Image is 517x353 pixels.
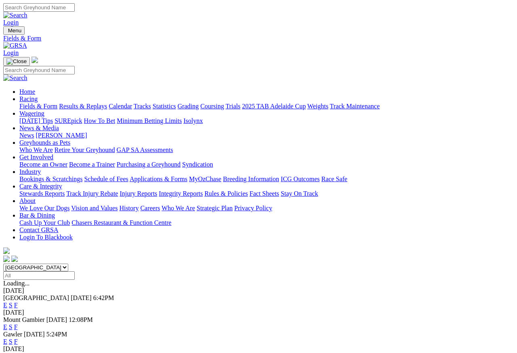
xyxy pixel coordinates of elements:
[3,331,22,338] span: Gawler
[19,168,41,175] a: Industry
[19,190,514,197] div: Care & Integrity
[19,219,70,226] a: Cash Up Your Club
[19,103,514,110] div: Racing
[19,161,514,168] div: Get Involved
[109,103,132,110] a: Calendar
[140,205,160,211] a: Careers
[3,19,19,26] a: Login
[153,103,176,110] a: Statistics
[55,146,115,153] a: Retire Your Greyhound
[9,323,13,330] a: S
[9,338,13,345] a: S
[3,316,45,323] span: Mount Gambier
[223,175,279,182] a: Breeding Information
[3,66,75,74] input: Search
[19,88,35,95] a: Home
[32,57,38,63] img: logo-grsa-white.png
[55,117,82,124] a: SUREpick
[281,190,318,197] a: Stay On Track
[3,323,7,330] a: E
[19,125,59,131] a: News & Media
[189,175,221,182] a: MyOzChase
[19,103,57,110] a: Fields & Form
[3,12,27,19] img: Search
[36,132,87,139] a: [PERSON_NAME]
[46,316,67,323] span: [DATE]
[84,175,128,182] a: Schedule of Fees
[242,103,306,110] a: 2025 TAB Adelaide Cup
[19,117,514,125] div: Wagering
[19,132,34,139] a: News
[84,117,116,124] a: How To Bet
[19,205,514,212] div: About
[120,190,157,197] a: Injury Reports
[19,197,36,204] a: About
[3,294,69,301] span: [GEOGRAPHIC_DATA]
[117,117,182,124] a: Minimum Betting Limits
[19,154,53,161] a: Get Involved
[19,139,70,146] a: Greyhounds as Pets
[117,161,181,168] a: Purchasing a Greyhound
[3,345,514,353] div: [DATE]
[19,212,55,219] a: Bar & Dining
[281,175,319,182] a: ICG Outcomes
[234,205,272,211] a: Privacy Policy
[8,27,21,34] span: Menu
[3,57,30,66] button: Toggle navigation
[9,302,13,309] a: S
[307,103,328,110] a: Weights
[117,146,173,153] a: GAP SA Assessments
[162,205,195,211] a: Who We Are
[19,110,44,117] a: Wagering
[183,117,203,124] a: Isolynx
[182,161,213,168] a: Syndication
[46,331,67,338] span: 5:24PM
[59,103,107,110] a: Results & Replays
[19,183,62,190] a: Care & Integrity
[3,42,27,49] img: GRSA
[3,309,514,316] div: [DATE]
[19,146,53,153] a: Who We Are
[3,256,10,262] img: facebook.svg
[3,26,25,35] button: Toggle navigation
[19,175,514,183] div: Industry
[11,256,18,262] img: twitter.svg
[330,103,380,110] a: Track Maintenance
[71,205,118,211] a: Vision and Values
[14,302,18,309] a: F
[200,103,224,110] a: Coursing
[3,338,7,345] a: E
[3,271,75,280] input: Select date
[24,331,45,338] span: [DATE]
[71,219,171,226] a: Chasers Restaurant & Function Centre
[204,190,248,197] a: Rules & Policies
[19,219,514,226] div: Bar & Dining
[3,280,29,287] span: Loading...
[250,190,279,197] a: Fact Sheets
[197,205,233,211] a: Strategic Plan
[3,3,75,12] input: Search
[178,103,199,110] a: Grading
[93,294,114,301] span: 6:42PM
[3,302,7,309] a: E
[19,175,82,182] a: Bookings & Scratchings
[66,190,118,197] a: Track Injury Rebate
[14,323,18,330] a: F
[3,35,514,42] a: Fields & Form
[19,146,514,154] div: Greyhounds as Pets
[130,175,187,182] a: Applications & Forms
[159,190,203,197] a: Integrity Reports
[321,175,347,182] a: Race Safe
[225,103,240,110] a: Trials
[71,294,92,301] span: [DATE]
[14,338,18,345] a: F
[19,132,514,139] div: News & Media
[119,205,139,211] a: History
[19,190,65,197] a: Stewards Reports
[19,95,38,102] a: Racing
[134,103,151,110] a: Tracks
[19,205,69,211] a: We Love Our Dogs
[19,226,58,233] a: Contact GRSA
[19,234,73,241] a: Login To Blackbook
